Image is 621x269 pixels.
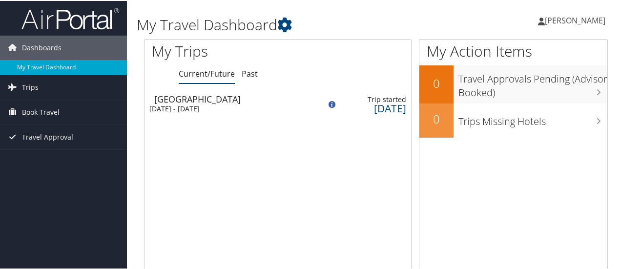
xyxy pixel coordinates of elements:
a: [PERSON_NAME] [538,5,615,34]
a: Current/Future [179,67,235,78]
a: Past [242,67,258,78]
h2: 0 [419,110,454,126]
span: Travel Approval [22,124,73,148]
img: airportal-logo.png [21,6,119,29]
h2: 0 [419,74,454,91]
div: [DATE] [345,103,406,112]
h1: My Trips [152,40,292,61]
div: Trip started [345,94,406,103]
span: Trips [22,74,39,99]
h1: My Action Items [419,40,607,61]
div: [DATE] - [DATE] [149,103,306,112]
a: 0Travel Approvals Pending (Advisor Booked) [419,64,607,102]
span: Dashboards [22,35,62,59]
div: [GEOGRAPHIC_DATA] [154,94,310,103]
img: alert-flat-solid-info.png [329,100,335,107]
h3: Trips Missing Hotels [458,109,607,127]
span: Book Travel [22,99,60,124]
h1: My Travel Dashboard [137,14,455,34]
h3: Travel Approvals Pending (Advisor Booked) [458,66,607,99]
a: 0Trips Missing Hotels [419,103,607,137]
span: [PERSON_NAME] [545,14,605,25]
